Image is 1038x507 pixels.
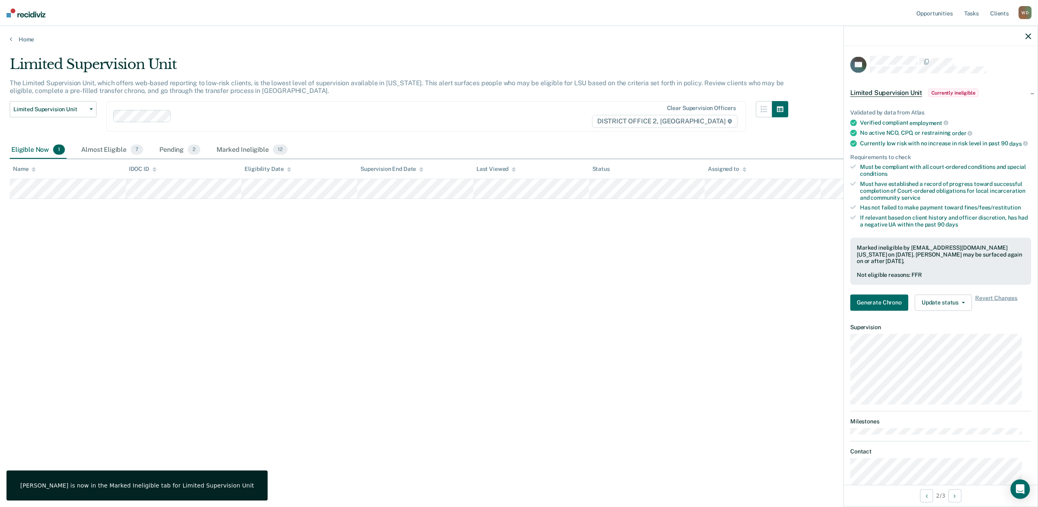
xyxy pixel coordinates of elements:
[915,294,972,311] button: Update status
[215,141,289,159] div: Marked Ineligible
[1010,479,1030,499] div: Open Intercom Messenger
[901,194,920,201] span: service
[1009,140,1027,147] span: days
[360,166,423,173] div: Supervision End Date
[920,489,933,502] button: Previous Opportunity
[844,80,1038,106] div: Limited Supervision UnitCurrently ineligible
[857,244,1025,264] div: Marked ineligible by [EMAIL_ADDRESS][DOMAIN_NAME][US_STATE] on [DATE]. [PERSON_NAME] may be surfa...
[273,145,287,155] span: 12
[850,89,922,97] span: Limited Supervision Unit
[860,180,1031,201] div: Must have established a record of progress toward successful completion of Court-ordered obligati...
[860,204,1031,211] div: Has not failed to make payment toward
[1019,6,1032,19] div: W D
[850,448,1031,455] dt: Contact
[860,129,1031,137] div: No active NCO, CPO, or restraining
[131,145,143,155] span: 7
[667,105,736,112] div: Clear supervision officers
[860,214,1031,228] div: If relevant based on client history and officer discretion, has had a negative UA within the past 90
[850,109,1031,116] div: Validated by data from Atlas
[592,166,610,173] div: Status
[946,221,958,227] span: days
[6,9,45,17] img: Recidiviz
[952,130,972,136] span: order
[13,106,86,113] span: Limited Supervision Unit
[10,56,788,79] div: Limited Supervision Unit
[10,36,1028,43] a: Home
[860,119,1031,126] div: Verified compliant
[909,119,948,126] span: employment
[850,153,1031,160] div: Requirements to check
[53,145,65,155] span: 1
[129,166,157,173] div: IDOC ID
[244,166,291,173] div: Eligibility Date
[592,115,738,128] span: DISTRICT OFFICE 2, [GEOGRAPHIC_DATA]
[476,166,516,173] div: Last Viewed
[10,79,784,95] p: The Limited Supervision Unit, which offers web-based reporting to low-risk clients, is the lowest...
[20,482,254,489] div: [PERSON_NAME] is now in the Marked Ineligible tab for Limited Supervision Unit
[850,418,1031,425] dt: Milestones
[13,166,36,173] div: Name
[10,141,66,159] div: Eligible Now
[860,164,1031,177] div: Must be compliant with all court-ordered conditions and special conditions
[857,271,1025,278] div: Not eligible reasons: FFR
[850,294,908,311] button: Generate Chrono
[948,489,961,502] button: Next Opportunity
[975,294,1017,311] span: Revert Changes
[844,485,1038,506] div: 2 / 3
[188,145,200,155] span: 2
[158,141,202,159] div: Pending
[929,89,978,97] span: Currently ineligible
[860,140,1031,147] div: Currently low risk with no increase in risk level in past 90
[708,166,746,173] div: Assigned to
[850,324,1031,330] dt: Supervision
[964,204,1021,211] span: fines/fees/restitution
[850,294,911,311] a: Navigate to form link
[79,141,145,159] div: Almost Eligible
